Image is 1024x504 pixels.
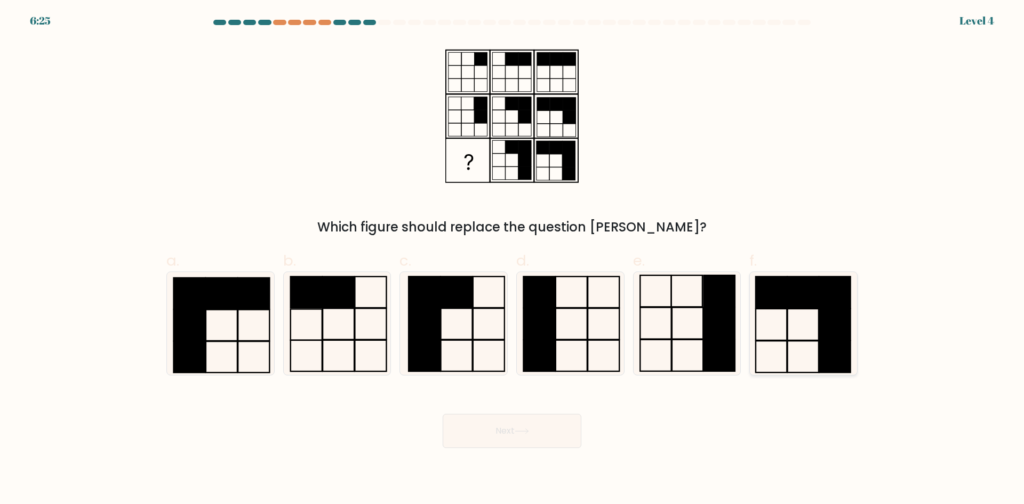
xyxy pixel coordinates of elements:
[633,250,645,271] span: e.
[166,250,179,271] span: a.
[399,250,411,271] span: c.
[30,13,51,29] div: 6:25
[516,250,529,271] span: d.
[749,250,757,271] span: f.
[283,250,296,271] span: b.
[173,218,851,237] div: Which figure should replace the question [PERSON_NAME]?
[443,414,581,448] button: Next
[959,13,994,29] div: Level 4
